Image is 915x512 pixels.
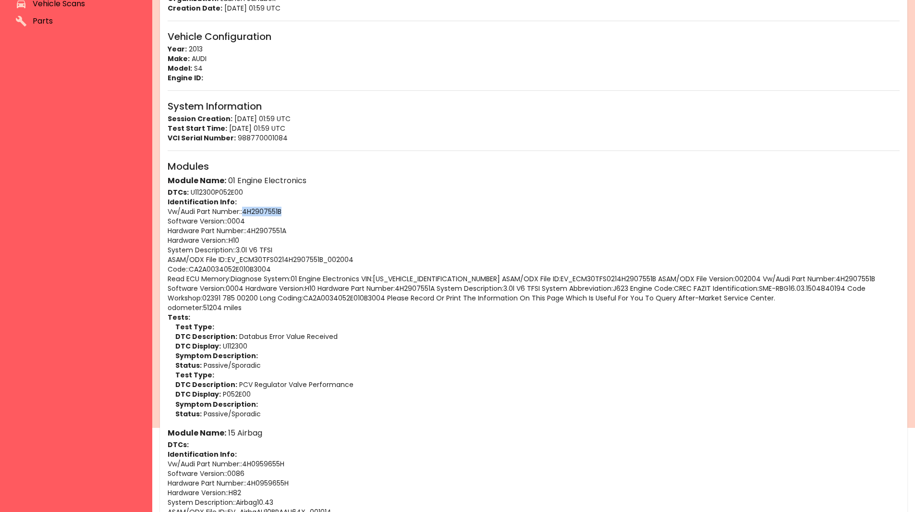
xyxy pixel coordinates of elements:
[168,187,189,197] strong: DTCs:
[168,197,237,207] strong: Identification Info:
[168,159,900,174] h6: Modules
[168,175,226,186] strong: Module Name:
[168,133,236,143] strong: VCI Serial Number:
[168,426,900,440] h6: 15 Airbag
[175,322,214,332] strong: Test Type:
[168,114,900,124] p: [DATE] 01:59 UTC
[168,255,900,264] p: ASAM/ODX File ID: : EV_ECM30TFS0214H2907551B_002004
[168,44,900,54] p: 2013
[175,380,900,389] p: PCV Regulator Valve Performance
[168,54,190,63] strong: Make:
[168,124,900,133] p: [DATE] 01:59 UTC
[175,332,237,341] strong: DTC Description:
[168,450,237,459] strong: Identification Info:
[168,133,900,143] p: 988770001084
[168,440,189,450] strong: DTCs:
[168,488,900,498] p: Hardware Version: : H82
[168,264,900,274] p: Code: : CA2A0034052E010B3004
[168,216,900,226] p: Software Version: : 0004
[168,114,232,124] strong: Session Creation:
[175,361,202,370] strong: Status:
[168,274,900,303] p: Read ECU Memory : Diagnose System:01 Engine Electronics VIN:[US_VEHICLE_IDENTIFICATION_NUMBER] AS...
[168,44,187,54] strong: Year:
[175,341,221,351] strong: DTC Display:
[175,332,900,341] p: Databus Error Value Received
[168,303,900,312] p: odometer : 51204 miles
[168,427,226,438] strong: Module Name:
[168,174,900,187] h6: 01 Engine Electronics
[168,245,900,255] p: System Description: : 3.0l V6 TFSI
[168,99,900,114] h6: System Information
[175,341,900,351] p: U112300
[168,236,900,245] p: Hardware Version: : H10
[168,63,900,73] p: S4
[175,361,900,370] p: Passive/Sporadic
[168,54,900,63] p: AUDI
[175,370,214,380] strong: Test Type:
[175,389,900,399] p: P052E00
[175,351,258,361] strong: Symptom Description:
[168,3,900,13] p: [DATE] 01:59 UTC
[175,380,237,389] strong: DTC Description:
[168,73,203,83] strong: Engine ID:
[168,478,900,488] p: Hardware Part Number: : 4H0959655H
[175,389,221,399] strong: DTC Display:
[175,409,202,419] strong: Status:
[168,29,900,44] h6: Vehicle Configuration
[168,124,227,133] strong: Test Start Time:
[168,459,900,469] p: Vw/Audi Part Number: : 4H0959655H
[33,15,137,27] span: Parts
[168,187,900,197] p: U112300 P052E00
[168,226,900,236] p: Hardware Part Number: : 4H2907551A
[168,469,900,478] p: Software Version: : 0086
[168,498,900,507] p: System Description: : Airbag10.43
[168,3,222,13] strong: Creation Date:
[175,409,900,419] p: Passive/Sporadic
[168,63,192,73] strong: Model:
[168,207,900,216] p: Vw/Audi Part Number: : 4H2907551B
[168,312,190,322] strong: Tests:
[175,400,258,409] strong: Symptom Description:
